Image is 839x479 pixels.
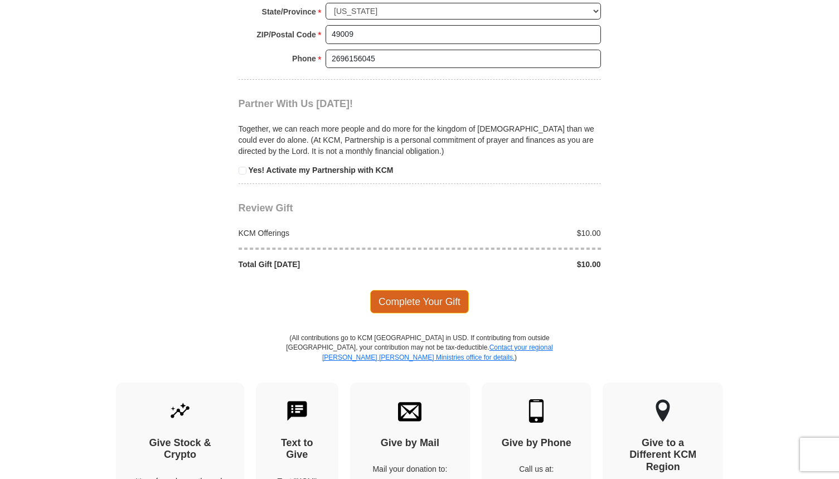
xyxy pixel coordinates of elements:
[232,228,420,239] div: KCM Offerings
[525,399,548,423] img: mobile.svg
[285,399,309,423] img: text-to-give.svg
[420,228,607,239] div: $10.00
[501,463,571,475] p: Call us at:
[239,98,353,109] span: Partner With Us [DATE]!
[322,343,553,361] a: Contact your regional [PERSON_NAME] [PERSON_NAME] Ministries office for details.
[420,259,607,270] div: $10.00
[655,399,671,423] img: other-region
[370,437,451,449] h4: Give by Mail
[232,259,420,270] div: Total Gift [DATE]
[262,4,316,20] strong: State/Province
[168,399,192,423] img: give-by-stock.svg
[622,437,704,473] h4: Give to a Different KCM Region
[286,333,554,382] p: (All contributions go to KCM [GEOGRAPHIC_DATA] in USD. If contributing from outside [GEOGRAPHIC_D...
[239,202,293,214] span: Review Gift
[248,166,393,175] strong: Yes! Activate my Partnership with KCM
[370,463,451,475] p: Mail your donation to:
[239,123,601,157] p: Together, we can reach more people and do more for the kingdom of [DEMOGRAPHIC_DATA] than we coul...
[370,290,469,313] span: Complete Your Gift
[275,437,319,461] h4: Text to Give
[292,51,316,66] strong: Phone
[501,437,571,449] h4: Give by Phone
[398,399,421,423] img: envelope.svg
[256,27,316,42] strong: ZIP/Postal Code
[135,437,225,461] h4: Give Stock & Crypto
